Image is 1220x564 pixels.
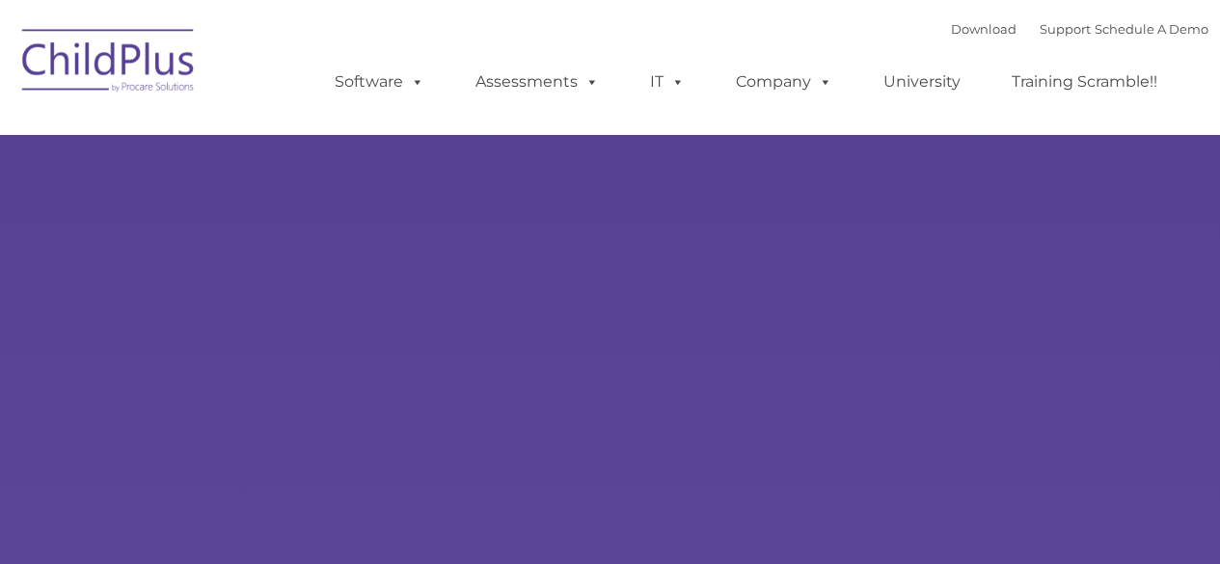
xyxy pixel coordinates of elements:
font: | [951,21,1208,37]
a: Download [951,21,1017,37]
a: University [864,63,980,101]
img: ChildPlus by Procare Solutions [13,15,205,112]
a: Company [717,63,852,101]
a: Support [1040,21,1091,37]
a: Assessments [456,63,618,101]
a: Software [315,63,444,101]
a: Training Scramble!! [992,63,1177,101]
a: Schedule A Demo [1095,21,1208,37]
a: IT [631,63,704,101]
